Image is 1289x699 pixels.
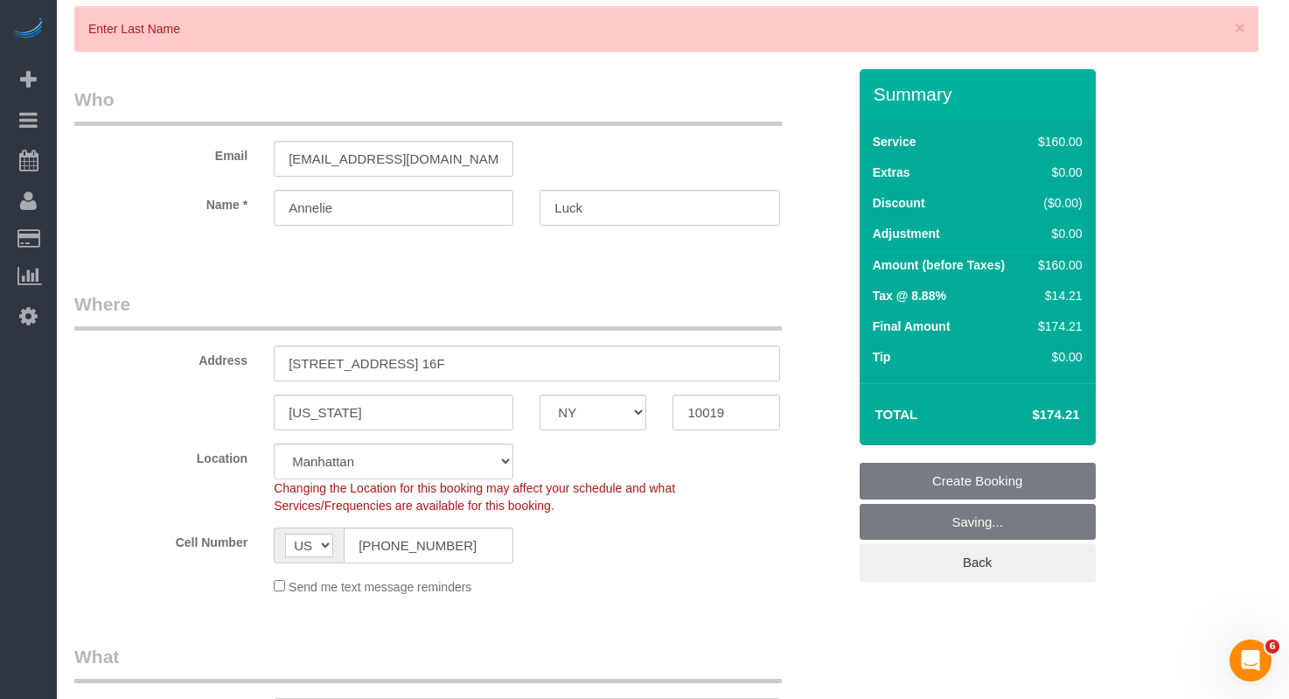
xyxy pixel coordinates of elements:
legend: Who [74,87,782,126]
label: Email [61,141,261,164]
span: 6 [1265,640,1279,654]
label: Service [873,133,916,150]
label: Tax @ 8.88% [873,287,946,304]
input: City [274,395,513,430]
a: Back [860,544,1096,581]
strong: Total [875,407,918,422]
input: Cell Number [344,528,513,563]
div: $0.00 [1031,348,1082,366]
label: Tip [873,348,891,366]
div: $0.00 [1031,164,1082,181]
label: Adjustment [873,225,940,242]
legend: Where [74,291,782,331]
div: $160.00 [1031,256,1082,274]
legend: What [74,644,782,683]
label: Extras [873,164,910,181]
label: Cell Number [61,528,261,551]
input: Last Name [540,190,779,226]
label: Location [61,444,261,467]
p: Enter Last Name [88,20,1227,38]
label: Name * [61,190,261,213]
input: First Name [274,190,513,226]
div: ($0.00) [1031,194,1082,212]
div: $14.21 [1031,287,1082,304]
span: Changing the Location for this booking may affect your schedule and what Services/Frequencies are... [274,481,675,513]
div: $160.00 [1031,133,1082,150]
label: Address [61,346,261,369]
span: Send me text message reminders [289,580,471,594]
div: $174.21 [1031,318,1082,335]
input: Email [274,141,513,177]
button: Close [1235,18,1245,37]
h4: $174.21 [979,408,1079,423]
img: Automaid Logo [10,17,45,42]
label: Amount (before Taxes) [873,256,1005,274]
span: × [1235,17,1245,38]
input: Zip Code [672,395,779,430]
iframe: Intercom live chat [1230,640,1272,682]
label: Final Amount [873,318,951,335]
label: Discount [873,194,925,212]
div: $0.00 [1031,225,1082,242]
h3: Summary [874,84,1087,104]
